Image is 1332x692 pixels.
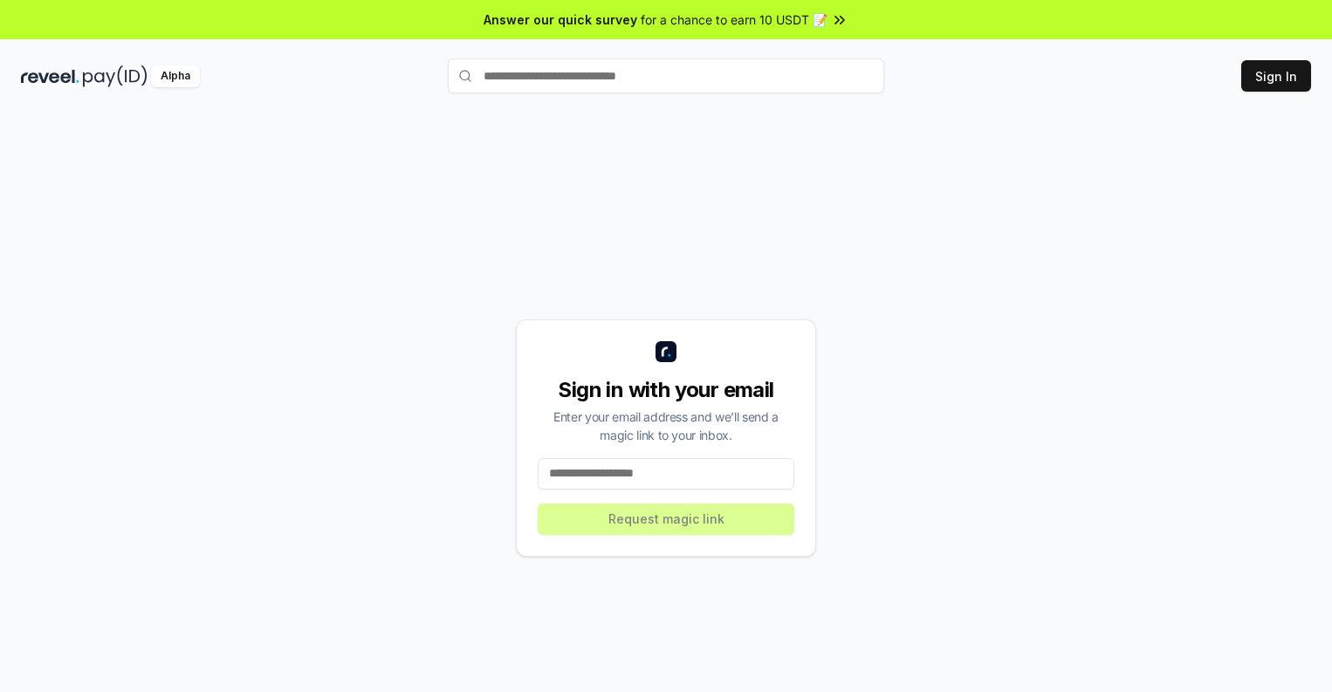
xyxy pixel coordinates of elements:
[151,65,200,87] div: Alpha
[1241,60,1311,92] button: Sign In
[484,10,637,29] span: Answer our quick survey
[21,65,79,87] img: reveel_dark
[656,341,676,362] img: logo_small
[538,376,794,404] div: Sign in with your email
[83,65,148,87] img: pay_id
[538,408,794,444] div: Enter your email address and we’ll send a magic link to your inbox.
[641,10,827,29] span: for a chance to earn 10 USDT 📝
